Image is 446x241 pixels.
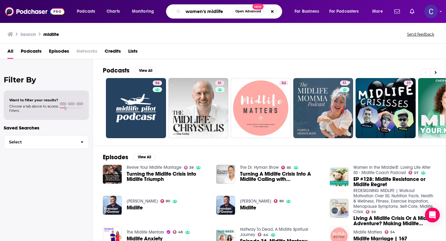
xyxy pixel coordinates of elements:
h3: Search [20,31,36,37]
a: Show notifications dropdown [407,6,417,17]
button: open menu [368,7,391,16]
span: 51 [343,80,347,86]
a: 80 [160,199,170,203]
a: EpisodesView All [103,153,155,161]
span: 54 [282,80,286,86]
a: 44 [258,233,268,236]
a: 54 [385,230,395,234]
a: 54 [231,78,291,138]
span: 48 [178,231,183,234]
img: Midlife [216,196,235,215]
a: Lists [128,46,138,59]
h2: Podcasts [103,67,129,74]
span: Select [4,140,76,144]
a: Charts [103,7,124,16]
input: Search podcasts, credits, & more... [183,7,233,16]
a: Turning the Midlife Crisis into Midlife Triumph [127,171,209,182]
a: The Midlife Mentors [127,230,164,235]
a: 56 [153,81,162,85]
a: Brendan O'Connor [240,199,271,204]
span: More [372,7,383,16]
span: Want to filter your results? [9,98,58,102]
a: Midlife [240,205,256,210]
a: Show notifications dropdown [392,6,402,17]
span: 39 [189,166,194,169]
a: REDESIGNING MIDLIFE | Workout Motivation Over 50, Nutrition Facts, Health & Wellness, Fitness, Ex... [353,188,433,214]
a: Revive Your Midlife Marriage [127,165,181,170]
span: 56 [155,80,160,86]
a: Podcasts [21,46,42,59]
a: PodcastsView All [103,67,157,74]
a: 50 [366,210,376,214]
a: 39 [356,78,416,138]
button: Show profile menu [424,5,438,18]
span: Networks [77,46,97,59]
button: open menu [290,7,327,16]
span: Monitoring [132,7,154,16]
span: 80 [166,200,170,203]
a: 80 [274,199,284,203]
img: Turning the Midlife Crisis into Midlife Triumph [103,165,122,184]
a: 51 [215,81,224,85]
a: EP #128: Midlife Resistance or Midlife Regret [353,177,436,187]
a: 48 [173,230,183,234]
span: 80 [279,200,284,203]
a: 54 [279,81,288,85]
h3: midlife [43,31,59,37]
a: 39 [404,81,413,85]
span: Charts [107,7,120,16]
a: 39 [184,166,194,169]
span: 85 [287,166,291,169]
a: 85 [281,166,291,169]
h2: Filter By [4,75,89,84]
span: Logged in as publicityxxtina [424,5,438,18]
span: 50 [371,211,376,213]
img: Podchaser - Follow, Share and Rate Podcasts [5,6,64,17]
img: EP #128: Midlife Resistance or Midlife Regret [330,168,349,186]
h2: Episodes [103,153,128,161]
a: Turning A Midlife Crisis Into A Midlife Calling with Chip Conley [240,171,322,182]
button: open menu [325,7,368,16]
a: Credits [105,46,121,59]
span: 44 [263,234,268,236]
a: Living A Midlife Crisis Or A Midlife Adventure? Making Midlife Paradigm Shifts With Licensed Coun... [353,216,436,226]
a: Midlife [127,205,143,210]
span: 57 [414,172,418,174]
a: All [7,46,13,59]
button: open menu [72,7,103,16]
div: Open Intercom Messenger [425,208,440,222]
a: The Dr. Hyman Show [240,165,279,170]
a: 56 [106,78,166,138]
a: Midlife [103,196,122,215]
a: Turning A Midlife Crisis Into A Midlife Calling with Chip Conley [216,165,235,184]
p: Saved Searches [4,125,89,131]
a: Halfway To Dead, A Midlife Spiritual Journey [240,227,308,237]
button: Open AdvancedNew [233,8,264,15]
button: View All [133,153,155,161]
a: 51 [168,78,229,138]
a: Midlife Matters [353,230,382,235]
img: User Profile [424,5,438,18]
span: New [252,4,264,10]
a: 57 [409,171,418,174]
button: View All [134,67,157,74]
a: 51 [293,78,353,138]
div: Search podcasts, credits, & more... [172,4,288,19]
img: Living A Midlife Crisis Or A Midlife Adventure? Making Midlife Paradigm Shifts With Licensed Coun... [330,199,349,218]
a: Episodes [49,46,69,59]
span: 54 [390,231,395,234]
span: Choose a tab above to access filters. [9,104,58,113]
button: open menu [128,7,162,16]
